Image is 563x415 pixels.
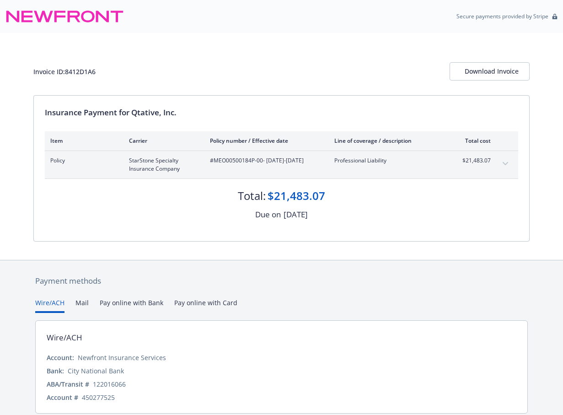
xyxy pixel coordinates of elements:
div: Item [50,137,114,145]
div: 450277525 [82,393,115,402]
span: StarStone Specialty Insurance Company [129,156,195,173]
div: Policy number / Effective date [210,137,320,145]
div: 122016066 [93,379,126,389]
div: Bank: [47,366,64,376]
span: #MEO00500184P-00 - [DATE]-[DATE] [210,156,320,165]
div: Invoice ID: 8412D1A6 [33,67,96,76]
div: Account # [47,393,78,402]
div: Download Invoice [465,63,515,80]
div: Payment methods [35,275,528,287]
button: Download Invoice [450,62,530,81]
div: Due on [255,209,281,221]
div: [DATE] [284,209,308,221]
div: Total: [238,188,266,204]
span: Professional Liability [334,156,442,165]
div: Total cost [456,137,491,145]
button: Mail [75,298,89,313]
button: Wire/ACH [35,298,64,313]
div: City National Bank [68,366,124,376]
div: Line of coverage / description [334,137,442,145]
button: Pay online with Card [174,298,237,313]
div: PolicyStarStone Specialty Insurance Company#MEO00500184P-00- [DATE]-[DATE]Professional Liability$... [45,151,518,178]
button: expand content [498,156,513,171]
div: ABA/Transit # [47,379,89,389]
div: Insurance Payment for Qtative, Inc. [45,107,518,119]
p: Secure payments provided by Stripe [456,12,548,20]
div: Newfront Insurance Services [78,353,166,362]
div: $21,483.07 [268,188,325,204]
button: Pay online with Bank [100,298,163,313]
div: Account: [47,353,74,362]
div: Carrier [129,137,195,145]
div: Wire/ACH [47,332,82,344]
span: Policy [50,156,114,165]
span: $21,483.07 [456,156,491,165]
